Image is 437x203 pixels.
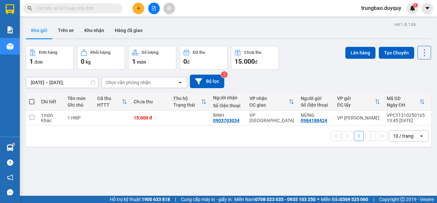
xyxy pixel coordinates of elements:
[132,57,136,65] span: 1
[152,6,156,11] span: file-add
[340,197,368,202] strong: 0369 525 060
[345,47,375,59] button: Lên hàng
[180,46,228,70] button: Đã thu0đ
[36,5,114,12] input: Tìm tên, số ĐT hoặc mã đơn
[213,103,243,108] div: Số điện thoại
[387,118,425,123] div: 13:45 [DATE]
[387,96,419,101] div: Mã GD
[301,102,330,108] div: Số điện thoại
[163,3,175,14] button: aim
[231,46,279,70] button: Chưa thu15.000đ
[53,22,79,38] button: Trên xe
[413,3,418,8] sup: 1
[86,59,91,65] span: kg
[26,22,53,38] button: Kho gửi
[419,133,424,139] svg: open
[354,131,364,141] button: 1
[77,46,125,70] button: Khối lượng0kg
[255,59,257,65] span: đ
[97,96,122,101] div: Đã thu
[170,93,210,111] th: Toggle SortBy
[213,118,240,123] div: 0903703034
[7,159,13,166] span: question-circle
[79,22,109,38] button: Kho nhận
[414,3,416,8] span: 1
[173,102,201,108] div: Trạng thái
[410,5,415,11] img: icon-new-feature
[337,102,375,108] div: ĐC lấy
[187,59,190,65] span: đ
[90,50,110,55] div: Khối lượng
[97,102,122,108] div: HTTT
[255,197,316,202] strong: 0708 023 035 - 0935 103 250
[109,22,148,38] button: Hàng đã giao
[6,4,14,14] img: logo-vxr
[7,189,13,195] span: message
[421,3,433,14] button: caret-down
[134,99,167,104] div: Chưa thu
[249,102,289,108] div: ĐC giao
[379,47,414,59] button: Tạo Chuyến
[41,99,61,104] div: Chi tiết
[7,26,14,33] img: solution-icon
[106,79,151,86] div: Chọn văn phòng nhận
[193,50,205,55] div: Đã thu
[249,113,294,123] div: VP [GEOGRAPHIC_DATA]
[213,95,243,100] div: Người nhận
[134,115,167,120] div: 15.000 đ
[387,102,419,108] div: Ngày ĐH
[136,6,141,11] span: plus
[148,3,160,14] button: file-add
[321,196,368,203] span: Miền Bắc
[373,196,374,203] span: |
[26,77,98,88] input: Select a date range.
[393,133,414,139] div: 10 / trang
[337,96,375,101] div: VP gửi
[387,113,425,118] div: VPCT1310250165
[244,50,261,55] div: Chưa thu
[26,46,74,70] button: Đơn hàng1đơn
[235,57,255,65] span: 15.000
[7,174,13,181] span: notification
[337,115,380,120] div: VP [PERSON_NAME]
[29,57,33,65] span: 1
[128,46,176,70] button: Số lượng1món
[39,50,57,55] div: Đơn hàng
[142,197,170,202] strong: 1900 633 818
[67,96,91,101] div: Tên món
[13,143,15,145] sup: 1
[356,4,407,12] span: trungbao.duyquy
[167,6,171,11] span: aim
[317,198,319,201] span: ⚪️
[7,43,14,50] img: warehouse-icon
[400,197,405,202] span: copyright
[234,196,316,203] span: Miền Nam
[183,57,187,65] span: 0
[246,93,297,111] th: Toggle SortBy
[142,50,158,55] div: Số lượng
[190,75,224,88] button: Bộ lọc
[27,6,32,11] span: search
[301,113,330,118] div: MỪNG
[81,57,84,65] span: 0
[110,196,170,203] span: Hỗ trợ kỹ thuật:
[301,96,330,101] div: Người gửi
[137,59,146,65] span: món
[334,93,383,111] th: Toggle SortBy
[394,21,416,28] div: ver 1.8.146
[173,96,201,101] div: Thu hộ
[249,96,289,101] div: VP nhận
[7,144,14,151] img: warehouse-icon
[383,93,428,111] th: Toggle SortBy
[67,102,91,108] div: Ghi chú
[301,118,327,123] div: 0984188424
[133,3,144,14] button: plus
[175,196,176,203] span: |
[34,59,43,65] span: đơn
[213,113,243,118] div: BINH
[221,71,228,78] sup: 2
[67,115,91,120] div: 1 HNP
[94,93,130,111] th: Toggle SortBy
[41,113,61,118] div: 1 món
[424,5,430,11] span: caret-down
